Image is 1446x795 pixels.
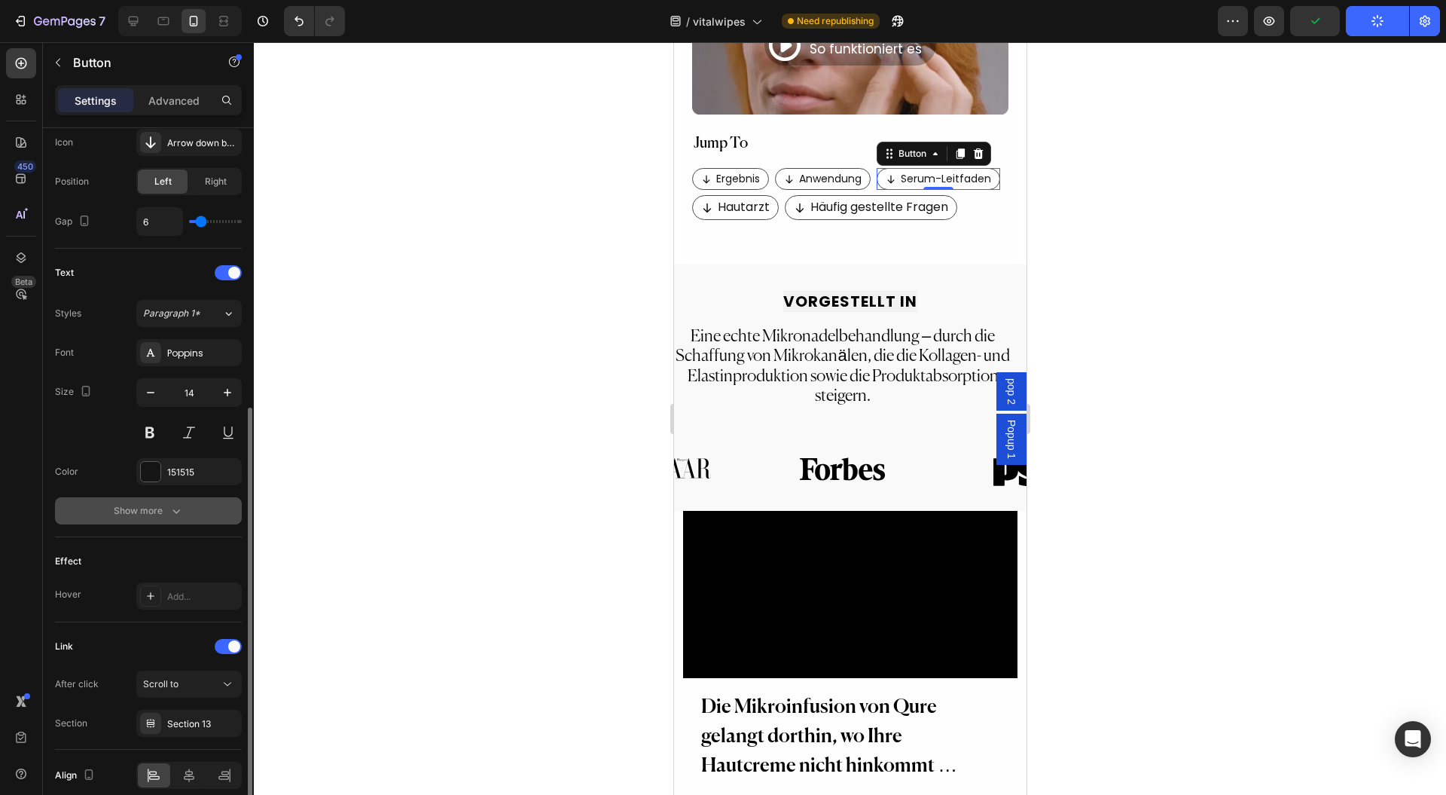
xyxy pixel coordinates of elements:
[55,382,95,402] div: Size
[114,503,184,518] div: Show more
[167,590,238,604] div: Add...
[18,89,335,115] div: Jump To
[101,126,197,148] a: Anwendung
[167,136,238,150] div: Arrow down bold
[73,54,201,72] p: Button
[9,469,343,636] video: Video
[109,249,243,270] strong: VORGESTELLT IN
[686,14,690,29] span: /
[154,175,172,188] span: Left
[55,136,73,149] div: Icon
[137,208,182,235] input: Auto
[148,93,200,109] p: Advanced
[6,6,112,36] button: 7
[42,127,86,146] p: Ergebnis
[55,717,87,730] div: Section
[136,300,242,327] button: Paragraph 1*
[55,497,242,524] button: Show more
[55,588,81,601] div: Hover
[55,175,89,188] div: Position
[55,465,78,479] div: Color
[55,212,93,232] div: Gap
[18,153,105,178] a: Hautarzt
[126,415,212,439] img: [object Object]
[797,14,874,28] span: Need republishing
[284,6,345,36] div: Undo/Redo
[136,154,274,176] p: Häufig gestellte Fragen
[55,346,74,359] div: Font
[205,175,227,188] span: Right
[55,555,81,568] div: Effect
[693,14,746,29] span: vitalwipes
[75,93,117,109] p: Settings
[167,347,238,360] div: Poppins
[14,161,36,173] div: 450
[18,126,95,148] a: Ergebnis
[143,678,178,690] span: Scroll to
[125,127,188,146] p: Anwendung
[136,671,242,698] button: Scroll to
[167,717,238,731] div: Section 13
[111,153,283,178] a: Häufig gestellte Fragen
[55,677,99,691] div: After click
[55,307,81,320] div: Styles
[167,466,238,479] div: 151515
[349,283,687,386] h2: „Nur wenige Schönheitstrends sind es wirklich wert, übernommen zu werden, aber [DEMOGRAPHIC_DATA]...
[11,276,36,288] div: Beta
[221,105,255,118] div: Button
[674,42,1027,795] iframe: Design area
[55,766,98,786] div: Align
[319,415,368,445] img: [object Object]
[44,154,96,176] p: Hautarzt
[55,640,73,653] div: Link
[227,127,317,146] p: Serum-Leitfaden
[143,307,200,320] span: Paragraph 1*
[26,650,327,741] h2: Die Mikroinfusion von Qure gelangt dorthin, wo Ihre Hautcreme nicht hinkommt …
[99,12,105,30] p: 7
[203,126,326,148] a: Serum-Leitfaden
[55,266,74,280] div: Text
[1395,721,1431,757] div: Open Intercom Messenger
